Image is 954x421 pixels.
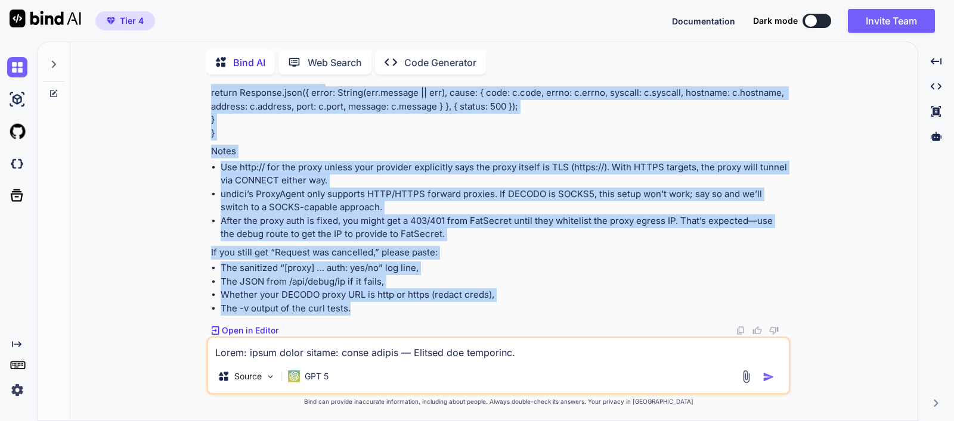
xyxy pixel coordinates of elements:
[7,154,27,174] img: darkCloudIdeIcon
[234,370,262,382] p: Source
[206,397,791,406] p: Bind can provide inaccurate information, including about people. Always double-check its answers....
[7,121,27,142] img: githubLight
[265,372,275,382] img: Pick Models
[752,326,762,335] img: like
[95,11,155,30] button: premiumTier 4
[107,17,115,24] img: premium
[288,370,300,382] img: GPT 5
[305,370,329,382] p: GPT 5
[7,57,27,77] img: chat
[221,288,788,302] li: Whether your DECODO proxy URL is http or https (redact creds),
[848,9,935,33] button: Invite Team
[221,302,788,316] li: The -v output of the curl tests.
[222,325,278,336] p: Open in Editor
[7,89,27,110] img: ai-studio
[120,15,144,27] span: Tier 4
[739,370,753,383] img: attachment
[7,380,27,400] img: settings
[763,371,775,383] img: icon
[211,246,788,260] p: If you still get “Request was cancelled,” please paste:
[308,55,362,70] p: Web Search
[753,15,798,27] span: Dark mode
[233,55,265,70] p: Bind AI
[211,145,788,158] p: Notes
[404,55,476,70] p: Code Generator
[736,326,745,335] img: copy
[221,188,788,214] li: undici’s ProxyAgent only supports HTTP/HTTPS forward proxies. If DECODO is SOCKS5, this setup won...
[769,326,779,335] img: dislike
[221,261,788,275] li: The sanitized “[proxy] … auth: yes/no” log line,
[672,15,735,27] button: Documentation
[221,275,788,289] li: The JSON from /api/debug/ip if it fails,
[672,16,735,26] span: Documentation
[10,10,81,27] img: Bind AI
[221,161,788,188] li: Use http:// for the proxy unless your provider explicitly says the proxy itself is TLS (https://)...
[221,214,788,241] li: After the proxy auth is fixed, you might get a 403/401 from FatSecret until they whitelist the pr...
